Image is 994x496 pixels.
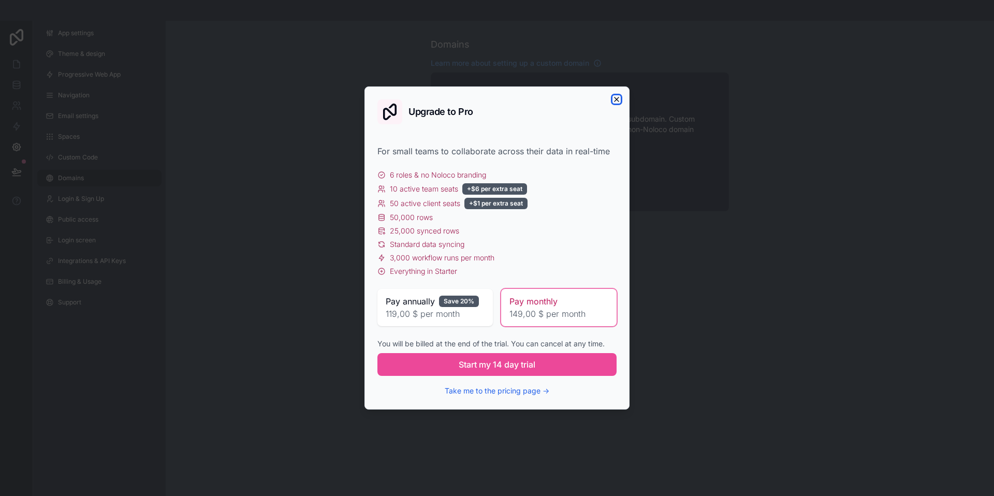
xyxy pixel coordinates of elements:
span: Start my 14 day trial [459,358,535,371]
div: +$6 per extra seat [462,183,527,195]
span: Pay monthly [509,295,558,308]
span: 50,000 rows [390,212,433,223]
h2: Upgrade to Pro [408,107,473,116]
span: 50 active client seats [390,198,460,209]
div: Save 20% [439,296,479,307]
span: 3,000 workflow runs per month [390,253,494,263]
div: +$1 per extra seat [464,198,528,209]
span: Pay annually [386,295,435,308]
button: Take me to the pricing page → [445,386,549,396]
span: 119,00 $ per month [386,308,485,320]
button: Start my 14 day trial [377,353,617,376]
span: 149,00 $ per month [509,308,608,320]
div: You will be billed at the end of the trial. You can cancel at any time. [377,339,617,349]
span: 6 roles & no Noloco branding [390,170,486,180]
span: Standard data syncing [390,239,464,250]
span: 25,000 synced rows [390,226,459,236]
div: For small teams to collaborate across their data in real-time [377,145,617,157]
span: 10 active team seats [390,184,458,194]
span: Everything in Starter [390,266,457,276]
